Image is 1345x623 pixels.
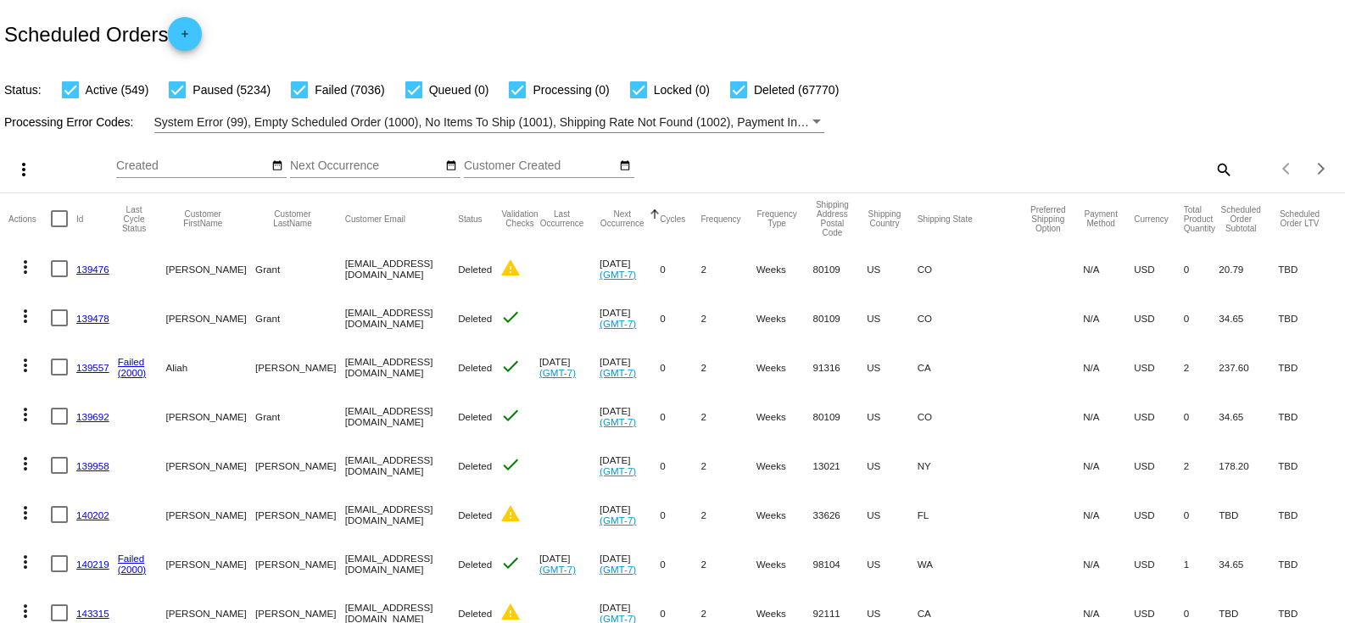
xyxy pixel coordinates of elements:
[1304,152,1338,186] button: Next page
[1270,152,1304,186] button: Previous page
[458,460,492,471] span: Deleted
[660,392,700,441] mat-cell: 0
[1184,392,1219,441] mat-cell: 0
[867,392,918,441] mat-cell: US
[500,454,521,475] mat-icon: check
[15,552,36,572] mat-icon: more_vert
[533,80,609,100] span: Processing (0)
[539,342,600,392] mat-cell: [DATE]
[918,342,1029,392] mat-cell: CA
[500,258,521,278] mat-icon: warning
[1083,209,1119,228] button: Change sorting for PaymentMethod.Type
[756,293,813,342] mat-cell: Weeks
[918,392,1029,441] mat-cell: CO
[1278,293,1337,342] mat-cell: TBD
[813,342,868,392] mat-cell: 91316
[165,539,255,588] mat-cell: [PERSON_NAME]
[700,214,740,224] button: Change sorting for Frequency
[700,392,756,441] mat-cell: 2
[15,601,36,621] mat-icon: more_vert
[1134,293,1184,342] mat-cell: USD
[76,313,109,324] a: 139478
[1083,539,1134,588] mat-cell: N/A
[345,539,458,588] mat-cell: [EMAIL_ADDRESS][DOMAIN_NAME]
[1219,342,1278,392] mat-cell: 237.60
[660,244,700,293] mat-cell: 0
[1219,244,1278,293] mat-cell: 20.79
[445,159,457,173] mat-icon: date_range
[193,80,271,100] span: Paused (5234)
[458,509,492,520] span: Deleted
[756,244,813,293] mat-cell: Weeks
[118,356,145,367] a: Failed
[1134,490,1184,539] mat-cell: USD
[867,490,918,539] mat-cell: US
[756,441,813,490] mat-cell: Weeks
[458,559,492,570] span: Deleted
[1184,490,1219,539] mat-cell: 0
[345,214,405,224] button: Change sorting for CustomerEmail
[1083,490,1134,539] mat-cell: N/A
[867,441,918,490] mat-cell: US
[1184,193,1219,244] mat-header-cell: Total Product Quantity
[918,490,1029,539] mat-cell: FL
[76,264,109,275] a: 139476
[458,411,492,422] span: Deleted
[600,465,636,476] a: (GMT-7)
[600,441,660,490] mat-cell: [DATE]
[255,342,345,392] mat-cell: [PERSON_NAME]
[756,342,813,392] mat-cell: Weeks
[1134,244,1184,293] mat-cell: USD
[756,392,813,441] mat-cell: Weeks
[600,293,660,342] mat-cell: [DATE]
[867,209,902,228] button: Change sorting for ShippingCountry
[813,441,868,490] mat-cell: 13021
[1083,293,1134,342] mat-cell: N/A
[700,539,756,588] mat-cell: 2
[76,509,109,520] a: 140202
[754,80,839,100] span: Deleted (67770)
[619,159,631,173] mat-icon: date_range
[76,608,109,619] a: 143315
[600,539,660,588] mat-cell: [DATE]
[1028,205,1068,233] button: Change sorting for PreferredShippingOption
[458,362,492,373] span: Deleted
[660,293,700,342] mat-cell: 0
[315,80,385,100] span: Failed (7036)
[813,392,868,441] mat-cell: 80109
[1219,392,1278,441] mat-cell: 34.65
[1134,392,1184,441] mat-cell: USD
[1278,392,1337,441] mat-cell: TBD
[458,313,492,324] span: Deleted
[700,293,756,342] mat-cell: 2
[756,539,813,588] mat-cell: Weeks
[255,392,345,441] mat-cell: Grant
[1184,342,1219,392] mat-cell: 2
[600,209,645,228] button: Change sorting for NextOccurrenceUtc
[165,209,240,228] button: Change sorting for CustomerFirstName
[500,503,521,524] mat-icon: warning
[600,564,636,575] a: (GMT-7)
[539,209,584,228] button: Change sorting for LastOccurrenceUtc
[700,342,756,392] mat-cell: 2
[1083,441,1134,490] mat-cell: N/A
[165,441,255,490] mat-cell: [PERSON_NAME]
[4,17,202,51] h2: Scheduled Orders
[600,318,636,329] a: (GMT-7)
[1134,539,1184,588] mat-cell: USD
[76,411,109,422] a: 139692
[345,441,458,490] mat-cell: [EMAIL_ADDRESS][DOMAIN_NAME]
[500,193,539,244] mat-header-cell: Validation Checks
[165,342,255,392] mat-cell: Aliah
[600,515,636,526] a: (GMT-7)
[1184,244,1219,293] mat-cell: 0
[255,490,345,539] mat-cell: [PERSON_NAME]
[1278,490,1337,539] mat-cell: TBD
[458,608,492,619] span: Deleted
[918,214,973,224] button: Change sorting for ShippingState
[76,559,109,570] a: 140219
[867,244,918,293] mat-cell: US
[15,306,36,326] mat-icon: more_vert
[660,342,700,392] mat-cell: 0
[118,553,145,564] a: Failed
